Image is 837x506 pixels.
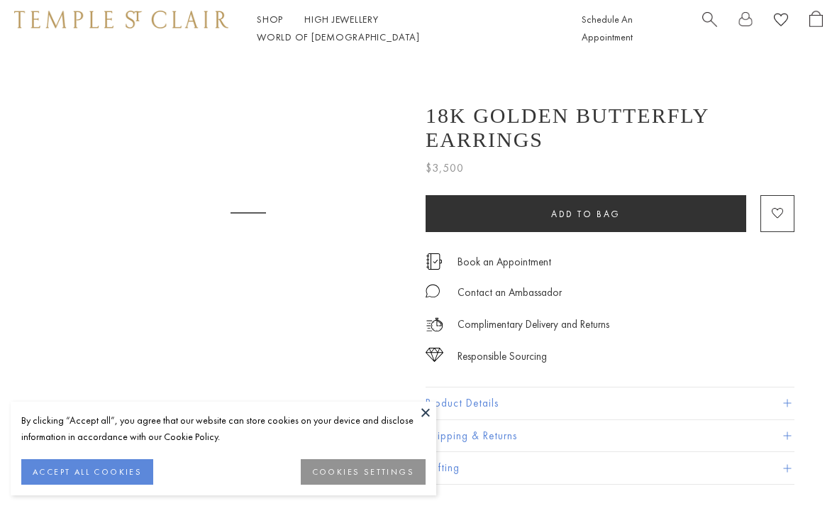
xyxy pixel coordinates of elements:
[426,452,794,484] button: Gifting
[21,412,426,445] div: By clicking “Accept all”, you agree that our website can store cookies on your device and disclos...
[426,253,443,270] img: icon_appointment.svg
[426,348,443,362] img: icon_sourcing.svg
[426,316,443,334] img: icon_delivery.svg
[426,104,794,152] h1: 18K Golden Butterfly Earrings
[458,316,609,334] p: Complimentary Delivery and Returns
[766,439,823,492] iframe: Gorgias live chat messenger
[426,284,440,298] img: MessageIcon-01_2.svg
[426,387,794,419] button: Product Details
[21,459,153,485] button: ACCEPT ALL COOKIES
[301,459,426,485] button: COOKIES SETTINGS
[774,11,788,33] a: View Wishlist
[702,11,717,46] a: Search
[809,11,823,46] a: Open Shopping Bag
[257,31,419,43] a: World of [DEMOGRAPHIC_DATA]World of [DEMOGRAPHIC_DATA]
[458,284,562,302] div: Contact an Ambassador
[551,208,621,220] span: Add to bag
[257,13,283,26] a: ShopShop
[458,254,551,270] a: Book an Appointment
[458,348,547,365] div: Responsible Sourcing
[582,13,633,43] a: Schedule An Appointment
[426,420,794,452] button: Shipping & Returns
[257,11,550,46] nav: Main navigation
[426,159,464,177] span: $3,500
[304,13,379,26] a: High JewelleryHigh Jewellery
[14,11,228,28] img: Temple St. Clair
[426,195,746,232] button: Add to bag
